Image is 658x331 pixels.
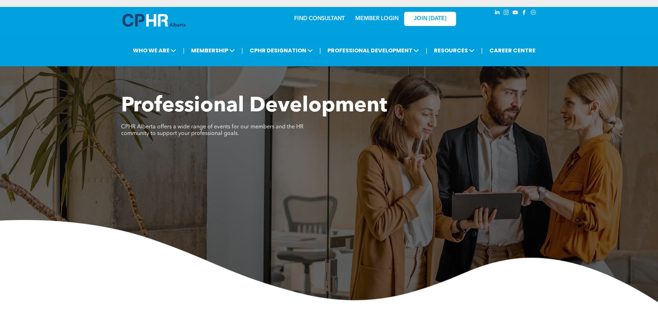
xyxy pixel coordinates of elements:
a: CAREER CENTRE [487,44,538,57]
span: RESOURCES [432,44,477,57]
li: | [183,43,185,58]
span: CPHR DESIGNATION [248,44,315,57]
a: youtube [512,9,519,18]
span: CPHR Alberta offers a wide range of events for our members and the HR community to support your p... [121,124,304,136]
li: | [319,43,321,58]
li: | [426,43,427,58]
span: JOIN [DATE] [414,16,446,22]
a: facebook [521,9,528,18]
span: MEMBERSHIP [189,44,237,57]
li: | [241,43,243,58]
span: WHO WE ARE [131,44,178,57]
a: instagram [503,9,510,18]
a: linkedin [494,9,501,18]
a: JOIN [DATE] [404,12,456,26]
a: Social network [530,9,537,18]
li: | [481,43,483,58]
span: PROFESSIONAL DEVELOPMENT [325,44,421,57]
span: Professional Development [121,96,387,117]
img: A blue and white logo for cp alberta [122,14,186,27]
a: FIND CONSULTANT [294,16,345,22]
a: MEMBER LOGIN [355,16,399,22]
